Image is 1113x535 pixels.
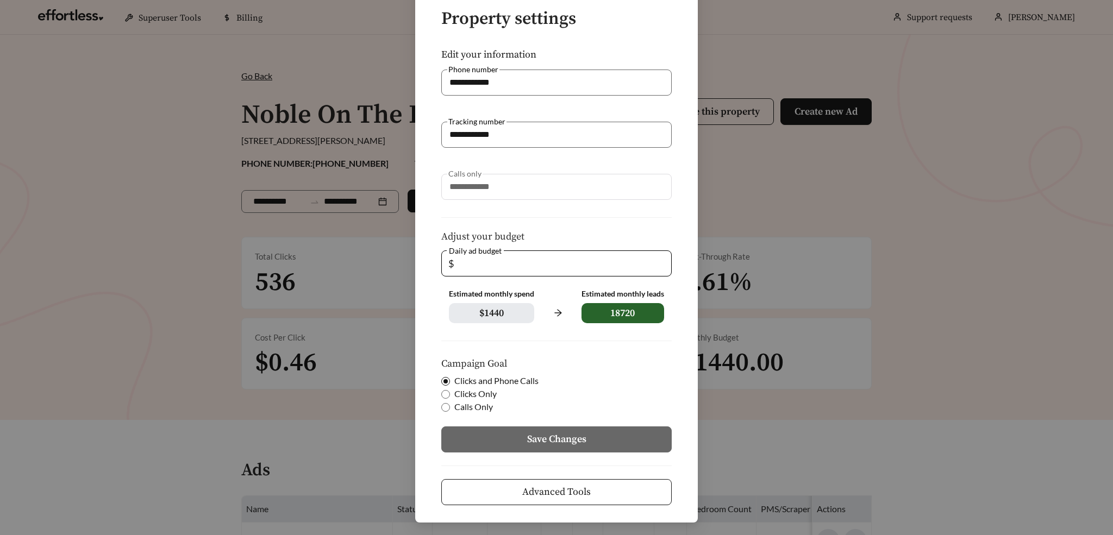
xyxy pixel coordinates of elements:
[522,484,591,499] span: Advanced Tools
[441,426,672,452] button: Save Changes
[449,289,534,299] div: Estimated monthly spend
[581,303,664,323] span: 18720
[547,303,568,323] span: arrow-right
[581,289,664,299] div: Estimated monthly leads
[441,49,672,60] h5: Edit your information
[449,303,534,323] span: $ 1440
[448,251,454,276] span: $
[441,479,672,505] button: Advanced Tools
[441,231,672,242] h5: Adjust your budget
[450,374,543,387] span: Clicks and Phone Calls
[450,400,497,413] span: Calls Only
[441,10,672,29] h4: Property settings
[441,358,672,369] h5: Campaign Goal
[441,486,672,496] a: Advanced Tools
[450,387,501,400] span: Clicks Only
